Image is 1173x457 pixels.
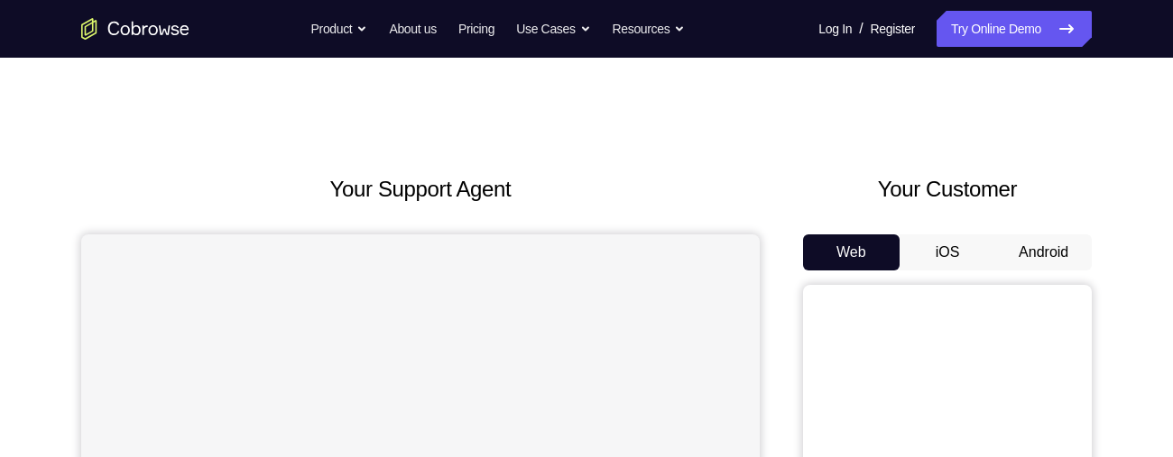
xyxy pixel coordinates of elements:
[803,173,1092,206] h2: Your Customer
[995,234,1092,270] button: Android
[859,18,863,40] span: /
[311,11,368,47] button: Product
[516,11,590,47] button: Use Cases
[81,18,189,40] a: Go to the home page
[937,11,1092,47] a: Try Online Demo
[818,11,852,47] a: Log In
[81,173,760,206] h2: Your Support Agent
[871,11,915,47] a: Register
[458,11,494,47] a: Pricing
[389,11,436,47] a: About us
[900,234,996,270] button: iOS
[803,234,900,270] button: Web
[613,11,686,47] button: Resources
